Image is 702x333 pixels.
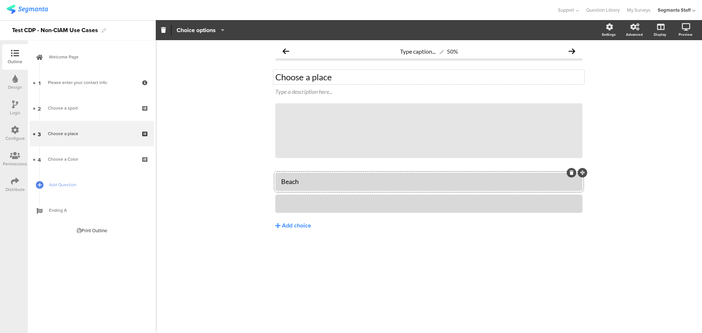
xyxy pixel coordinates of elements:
[12,24,98,36] div: Test CDP - Non-CIAM Use Cases
[10,110,20,116] div: Logic
[447,48,458,55] div: 50%
[48,130,135,137] div: Choose a place
[275,217,582,235] button: Add choice
[5,186,25,193] div: Distribute
[8,58,22,65] div: Outline
[30,95,154,121] a: 2 Choose a sport
[654,32,666,37] div: Display
[49,207,143,214] span: Ending A
[602,32,616,37] div: Settings
[3,161,27,167] div: Permissions
[30,198,154,223] a: Ending A
[658,7,691,14] div: Segmanta Staff
[38,104,41,112] span: 2
[282,222,311,230] div: Add choice
[48,156,135,163] div: Choose a Color
[177,26,216,34] span: Choice options
[30,121,154,146] a: 3 Choose a place
[38,130,41,138] span: 3
[626,32,643,37] div: Advanced
[275,88,582,95] div: Type a description here...
[281,177,577,186] div: Beach
[30,146,154,172] a: 4 Choose a Color
[48,104,135,112] div: Choose a sport
[558,7,574,14] span: Support
[30,70,154,95] a: 1 Please enter your contact info:
[7,5,48,14] img: segmanta logo
[176,22,225,38] button: Choice options
[679,32,692,37] div: Preview
[38,79,41,87] span: 1
[49,53,143,61] span: Welcome Page
[8,84,22,91] div: Design
[5,135,25,142] div: Configure
[48,79,135,86] div: Please enter your contact info:
[49,181,143,188] span: Add Question
[38,155,41,163] span: 4
[77,227,107,234] div: Print Outline
[30,44,154,70] a: Welcome Page
[275,72,582,83] p: Choose a place
[400,48,435,55] span: Type caption...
